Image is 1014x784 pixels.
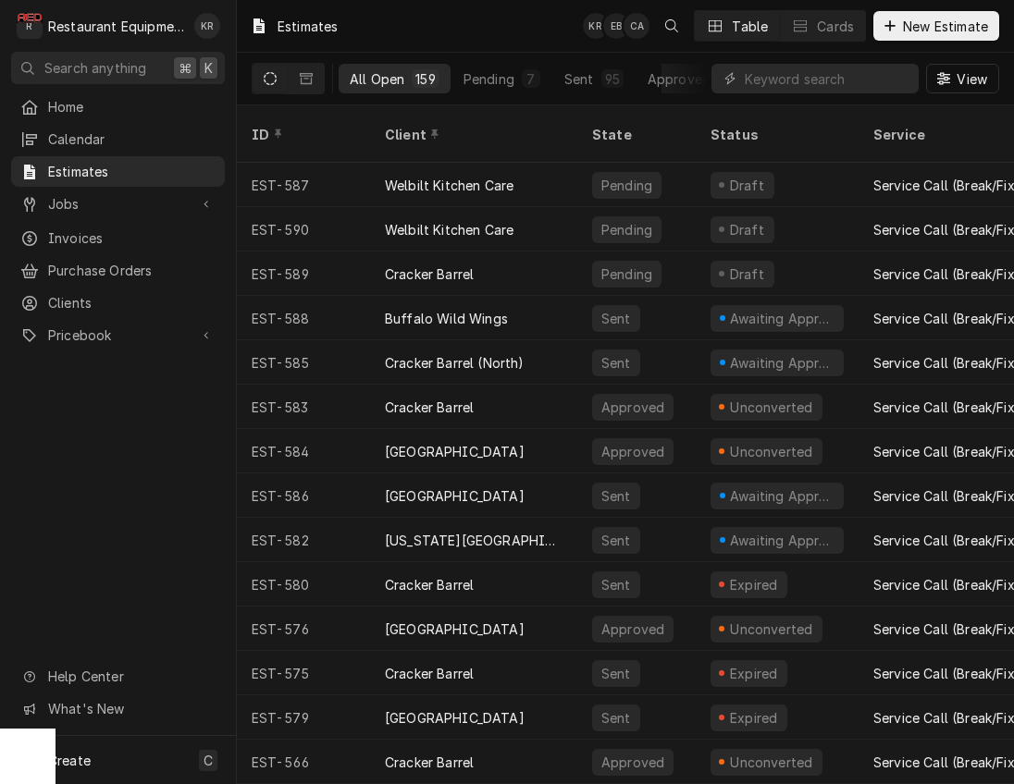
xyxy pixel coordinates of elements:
[728,353,836,373] div: Awaiting Approval
[385,753,474,772] div: Cracker Barrel
[727,575,780,594] div: Expired
[11,661,225,692] a: Go to Help Center
[385,398,474,417] div: Cracker Barrel
[727,708,780,728] div: Expired
[728,619,815,639] div: Unconverted
[385,575,474,594] div: Cracker Barrel
[237,562,370,606] div: EST-580
[728,486,836,506] div: Awaiting Approval
[17,13,43,39] div: Restaurant Equipment Diagnostics's Avatar
[385,531,563,550] div: [US_STATE][GEOGRAPHIC_DATA]
[464,69,514,89] div: Pending
[204,751,213,770] span: C
[48,17,184,36] div: Restaurant Equipment Diagnostics
[385,309,508,328] div: Buffalo Wild Wings
[11,255,225,286] a: Purchase Orders
[48,162,216,181] span: Estimates
[237,385,370,429] div: EST-583
[11,223,225,253] a: Invoices
[48,753,91,768] span: Create
[11,693,225,724] a: Go to What's New
[600,664,633,683] div: Sent
[732,17,768,36] div: Table
[600,619,666,639] div: Approved
[600,264,654,284] div: Pending
[11,288,225,318] a: Clients
[237,473,370,518] div: EST-586
[385,125,559,144] div: Client
[11,92,225,122] a: Home
[899,17,992,36] span: New Estimate
[385,486,525,506] div: [GEOGRAPHIC_DATA]
[252,125,352,144] div: ID
[48,261,216,280] span: Purchase Orders
[237,251,370,296] div: EST-589
[583,13,609,39] div: Kelli Robinette's Avatar
[11,156,225,187] a: Estimates
[728,398,815,417] div: Unconverted
[44,58,146,78] span: Search anything
[350,69,404,89] div: All Open
[385,220,513,239] div: Welbilt Kitchen Care
[11,52,225,84] button: Search anything⌘K
[48,97,216,116] span: Home
[17,13,43,39] div: R
[564,69,594,89] div: Sent
[237,296,370,340] div: EST-588
[600,531,633,550] div: Sent
[583,13,609,39] div: KR
[624,13,649,39] div: Chrissy Adams's Avatar
[385,264,474,284] div: Cracker Barrel
[237,695,370,740] div: EST-579
[48,129,216,149] span: Calendar
[237,340,370,385] div: EST-585
[603,13,629,39] div: Emily Bird's Avatar
[48,293,216,312] span: Clients
[657,11,686,41] button: Open search
[600,176,654,195] div: Pending
[204,58,213,78] span: K
[526,69,537,89] div: 7
[48,667,214,686] span: Help Center
[237,429,370,473] div: EST-584
[727,264,767,284] div: Draft
[194,13,220,39] div: KR
[237,518,370,562] div: EST-582
[603,13,629,39] div: EB
[237,740,370,784] div: EST-566
[600,575,633,594] div: Sent
[600,220,654,239] div: Pending
[728,442,815,461] div: Unconverted
[605,69,620,89] div: 95
[727,664,780,683] div: Expired
[237,606,370,651] div: EST-576
[745,64,909,93] input: Keyword search
[727,176,767,195] div: Draft
[600,353,633,373] div: Sent
[385,619,525,639] div: [GEOGRAPHIC_DATA]
[415,69,435,89] div: 159
[48,699,214,718] span: What's New
[648,69,711,89] div: Approved
[237,651,370,695] div: EST-575
[237,207,370,251] div: EST-590
[817,17,854,36] div: Cards
[11,189,225,219] a: Go to Jobs
[728,753,815,772] div: Unconverted
[727,220,767,239] div: Draft
[194,13,220,39] div: Kelli Robinette's Avatar
[600,442,666,461] div: Approved
[873,11,999,41] button: New Estimate
[926,64,999,93] button: View
[600,398,666,417] div: Approved
[624,13,649,39] div: CA
[728,531,836,550] div: Awaiting Approval
[385,442,525,461] div: [GEOGRAPHIC_DATA]
[600,708,633,728] div: Sent
[48,228,216,248] span: Invoices
[48,194,188,214] span: Jobs
[11,124,225,154] a: Calendar
[385,708,525,728] div: [GEOGRAPHIC_DATA]
[600,486,633,506] div: Sent
[711,125,840,144] div: Status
